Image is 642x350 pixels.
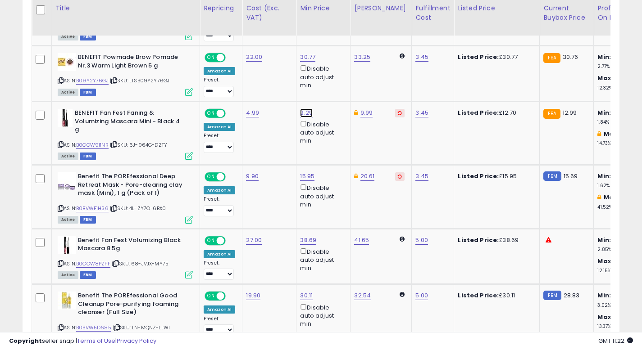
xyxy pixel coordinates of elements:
b: Min: [597,172,611,180]
span: 15.69 [564,172,578,180]
span: | SKU: LTSB09Y2Y76GJ [110,77,169,84]
a: 38.69 [300,236,316,245]
img: 31E8Vm8+wqL._SL40_.jpg [58,236,76,254]
b: Min: [597,291,611,300]
b: Listed Price: [458,236,499,244]
small: FBA [543,53,560,63]
a: 3.45 [415,172,428,181]
div: Disable auto adjust min [300,63,343,90]
a: 9.99 [360,108,373,117]
span: FBM [80,271,96,279]
div: ASIN: [58,236,193,278]
b: Min: [597,236,611,244]
div: ASIN: [58,109,193,159]
span: ON [205,173,217,181]
a: B0BVWF1HS6 [76,205,109,212]
a: 9.90 [246,172,259,181]
div: Amazon AI [204,186,235,194]
a: 20.61 [360,172,375,181]
span: OFF [224,54,239,62]
span: OFF [224,292,239,300]
div: Amazon AI [204,305,235,314]
a: 15.95 [300,172,314,181]
a: 30.77 [300,53,315,62]
a: 3.45 [415,53,428,62]
span: | SKU: 4L-ZY7O-6BX0 [110,205,166,212]
b: Max: [597,257,613,265]
a: 19.90 [246,291,260,300]
span: | SKU: 6J-964G-DZTY [110,141,167,148]
b: Listed Price: [458,172,499,180]
div: Listed Price [458,4,536,13]
span: FBM [80,216,96,224]
div: £12.70 [458,109,533,117]
b: Min: [597,108,611,117]
a: 33.25 [354,53,370,62]
b: Listed Price: [458,53,499,61]
span: OFF [224,173,239,181]
span: OFF [224,237,239,244]
span: 12.99 [563,108,577,117]
span: All listings currently available for purchase on Amazon [58,89,78,96]
b: Max: [604,193,619,202]
b: Benefit Fan Fest Volumizing Black Mascara 8.5g [78,236,187,255]
a: 32.54 [354,291,371,300]
span: 30.76 [563,53,578,61]
b: Listed Price: [458,108,499,117]
a: 5.00 [415,236,428,245]
small: FBA [543,109,560,119]
div: Preset: [204,316,235,336]
span: All listings currently available for purchase on Amazon [58,33,78,40]
span: All listings currently available for purchase on Amazon [58,271,78,279]
b: BENEFIT Powmade Brow Pomade Nr.3 Warm Light Brown 5 g [78,53,187,72]
b: BENEFIT Fan Fest Faning & Volumizing Mascara Mini - Black 4 g [75,109,184,136]
span: 28.83 [564,291,580,300]
div: Repricing [204,4,238,13]
div: seller snap | | [9,337,156,346]
a: B0CCW8PZFF [76,260,110,268]
a: 41.65 [354,236,369,245]
span: 2025-08-15 11:22 GMT [598,337,633,345]
div: Fulfillment Cost [415,4,450,22]
div: Disable auto adjust min [300,119,343,145]
span: FBM [80,33,96,40]
div: £38.69 [458,236,533,244]
span: ON [205,292,217,300]
b: Listed Price: [458,291,499,300]
span: FBM [80,153,96,160]
i: This overrides the store level max markup for this listing [597,131,601,137]
div: Disable auto adjust min [300,183,343,209]
div: [PERSON_NAME] [354,4,408,13]
div: £30.11 [458,292,533,300]
div: £30.77 [458,53,533,61]
i: Revert to store-level Dynamic Max Price [398,111,402,115]
a: 30.11 [300,291,313,300]
a: 3.45 [415,108,428,117]
small: FBM [543,171,561,181]
a: Terms of Use [77,337,115,345]
div: Preset: [204,196,235,216]
div: Amazon AI [204,123,235,131]
img: 41q0WKgdJwL._SL40_.jpg [58,53,76,71]
small: FBM [543,291,561,300]
div: ASIN: [58,172,193,222]
a: 4.99 [246,108,259,117]
div: £15.95 [458,172,533,180]
span: ON [205,237,217,244]
div: Current Buybox Price [543,4,590,22]
div: Disable auto adjust min [300,302,343,328]
span: OFF [224,110,239,117]
a: B0CCW911NR [76,141,109,149]
span: FBM [80,89,96,96]
b: Benefit The POREfessional Good Cleanup Pore-purifying foaming cleanser (Full Size) [78,292,187,319]
span: ON [205,54,217,62]
div: Disable auto adjust min [300,247,343,273]
a: 27.00 [246,236,262,245]
span: | SKU: 68-JVJX-MY75 [112,260,168,267]
a: 9.29 [300,108,313,117]
span: All listings currently available for purchase on Amazon [58,153,78,160]
strong: Copyright [9,337,42,345]
div: Preset: [204,77,235,97]
b: Min: [597,53,611,61]
b: Max: [604,130,619,138]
